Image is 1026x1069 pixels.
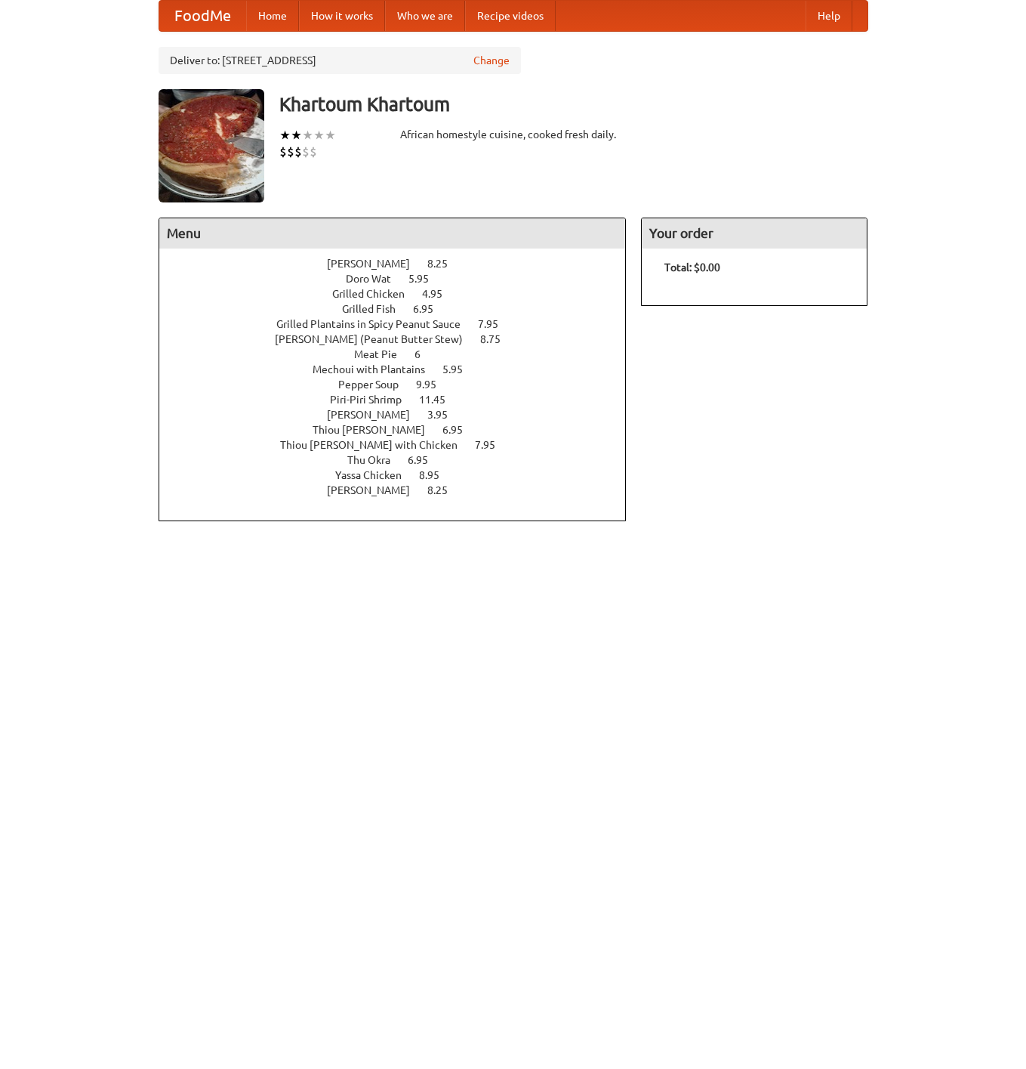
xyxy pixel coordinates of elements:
li: ★ [313,127,325,144]
span: Doro Wat [346,273,406,285]
li: $ [310,144,317,160]
a: Who we are [385,1,465,31]
span: 6.95 [413,303,448,315]
a: Grilled Chicken 4.95 [332,288,470,300]
h4: Your order [642,218,867,249]
div: Deliver to: [STREET_ADDRESS] [159,47,521,74]
span: 8.25 [427,258,463,270]
span: Grilled Chicken [332,288,420,300]
a: Home [246,1,299,31]
a: Thu Okra 6.95 [347,454,456,466]
span: 5.95 [408,273,444,285]
span: Thiou [PERSON_NAME] [313,424,440,436]
a: Thiou [PERSON_NAME] 6.95 [313,424,491,436]
span: [PERSON_NAME] (Peanut Butter Stew) [275,333,478,345]
a: [PERSON_NAME] 8.25 [327,258,476,270]
span: 8.75 [480,333,516,345]
span: [PERSON_NAME] [327,409,425,421]
a: [PERSON_NAME] (Peanut Butter Stew) 8.75 [275,333,528,345]
a: FoodMe [159,1,246,31]
a: [PERSON_NAME] 3.95 [327,409,476,421]
b: Total: $0.00 [664,261,720,273]
li: $ [287,144,294,160]
h4: Menu [159,218,626,249]
span: Piri-Piri Shrimp [330,394,417,406]
a: Yassa Chicken 8.95 [335,469,467,481]
span: Mechoui with Plantains [313,363,440,375]
span: [PERSON_NAME] [327,258,425,270]
span: 6 [414,348,436,360]
a: Pepper Soup 9.95 [338,378,464,391]
span: Meat Pie [354,348,412,360]
span: Grilled Fish [342,303,411,315]
li: $ [279,144,287,160]
span: 9.95 [416,378,451,391]
a: Mechoui with Plantains 5.95 [313,363,491,375]
a: Meat Pie 6 [354,348,448,360]
span: Grilled Plantains in Spicy Peanut Sauce [276,318,476,330]
li: ★ [325,127,336,144]
span: Thiou [PERSON_NAME] with Chicken [280,439,473,451]
a: Change [473,53,510,68]
li: ★ [302,127,313,144]
li: $ [294,144,302,160]
span: 8.25 [427,484,463,496]
a: Doro Wat 5.95 [346,273,457,285]
span: 6.95 [408,454,443,466]
a: Thiou [PERSON_NAME] with Chicken 7.95 [280,439,523,451]
a: How it works [299,1,385,31]
li: ★ [291,127,302,144]
a: Help [806,1,852,31]
span: 11.45 [419,394,461,406]
h3: Khartoum Khartoum [279,89,868,119]
span: 8.95 [419,469,454,481]
span: 5.95 [442,363,478,375]
a: Recipe videos [465,1,556,31]
img: angular.jpg [159,89,264,202]
span: 3.95 [427,409,463,421]
span: Pepper Soup [338,378,414,391]
span: 4.95 [422,288,458,300]
span: [PERSON_NAME] [327,484,425,496]
div: African homestyle cuisine, cooked fresh daily. [400,127,627,142]
span: Thu Okra [347,454,405,466]
span: Yassa Chicken [335,469,417,481]
a: Piri-Piri Shrimp 11.45 [330,394,473,406]
span: 6.95 [442,424,478,436]
a: [PERSON_NAME] 8.25 [327,484,476,496]
li: ★ [279,127,291,144]
span: 7.95 [478,318,513,330]
a: Grilled Fish 6.95 [342,303,461,315]
li: $ [302,144,310,160]
a: Grilled Plantains in Spicy Peanut Sauce 7.95 [276,318,526,330]
span: 7.95 [475,439,510,451]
